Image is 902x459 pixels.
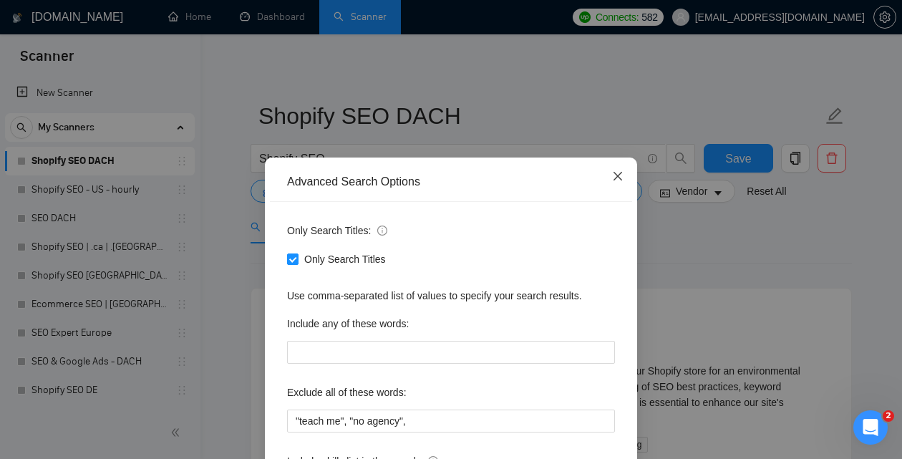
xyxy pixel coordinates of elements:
span: Only Search Titles [299,251,392,267]
button: Close [598,158,637,196]
div: Advanced Search Options [287,174,615,190]
label: Include any of these words: [287,312,409,335]
label: Exclude all of these words: [287,381,407,404]
span: 2 [883,410,894,422]
span: info-circle [377,226,387,236]
iframe: Intercom live chat [853,410,888,445]
span: close [612,170,624,182]
span: Only Search Titles: [287,223,387,238]
div: Use comma-separated list of values to specify your search results. [287,288,615,304]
